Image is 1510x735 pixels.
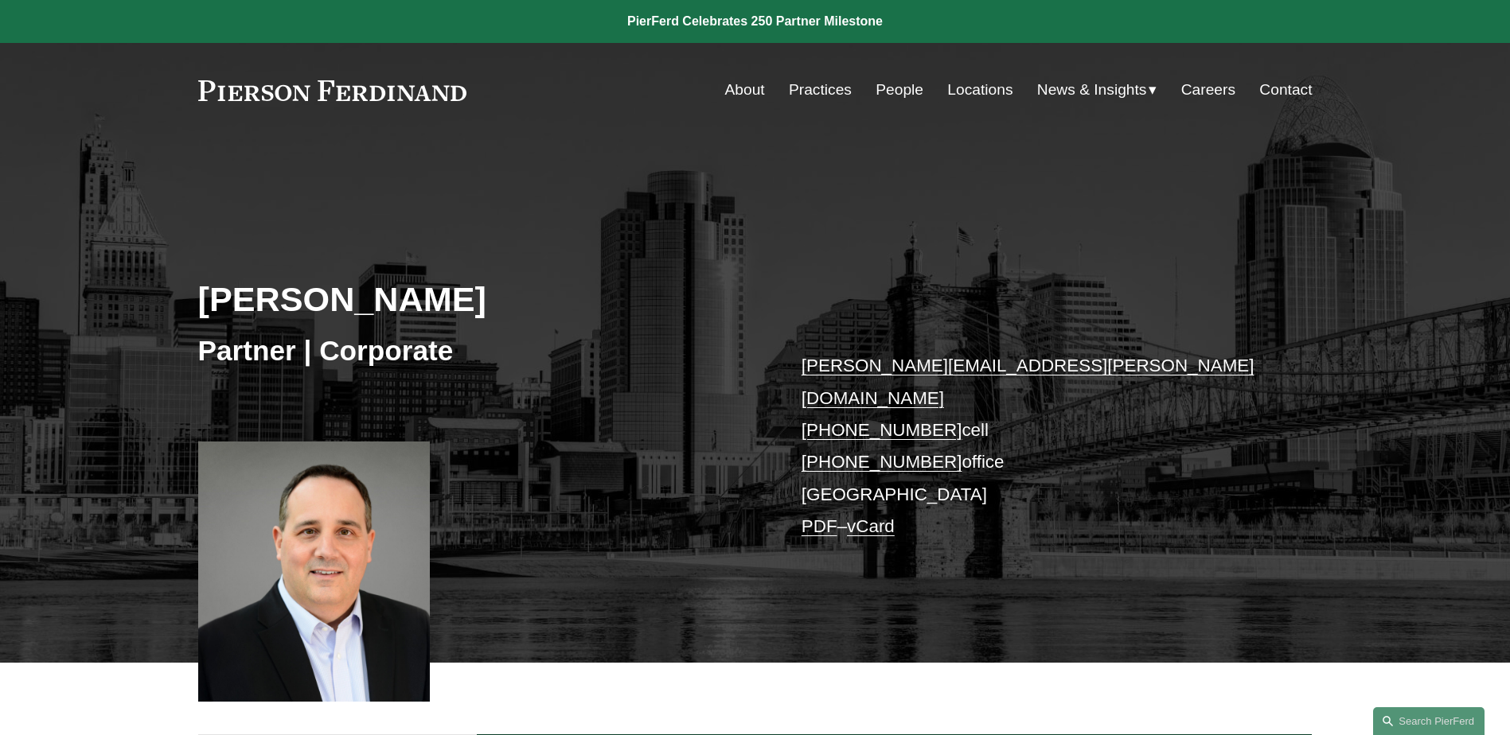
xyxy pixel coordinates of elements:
[1037,76,1147,104] span: News & Insights
[802,452,962,472] a: [PHONE_NUMBER]
[725,75,765,105] a: About
[947,75,1013,105] a: Locations
[802,516,837,536] a: PDF
[789,75,852,105] a: Practices
[847,516,895,536] a: vCard
[1373,707,1485,735] a: Search this site
[802,420,962,440] a: [PHONE_NUMBER]
[198,333,755,368] h3: Partner | Corporate
[802,356,1254,407] a: [PERSON_NAME][EMAIL_ADDRESS][PERSON_NAME][DOMAIN_NAME]
[802,350,1266,542] p: cell office [GEOGRAPHIC_DATA] –
[1181,75,1235,105] a: Careers
[876,75,923,105] a: People
[198,278,755,320] h2: [PERSON_NAME]
[1037,75,1157,105] a: folder dropdown
[1259,75,1312,105] a: Contact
